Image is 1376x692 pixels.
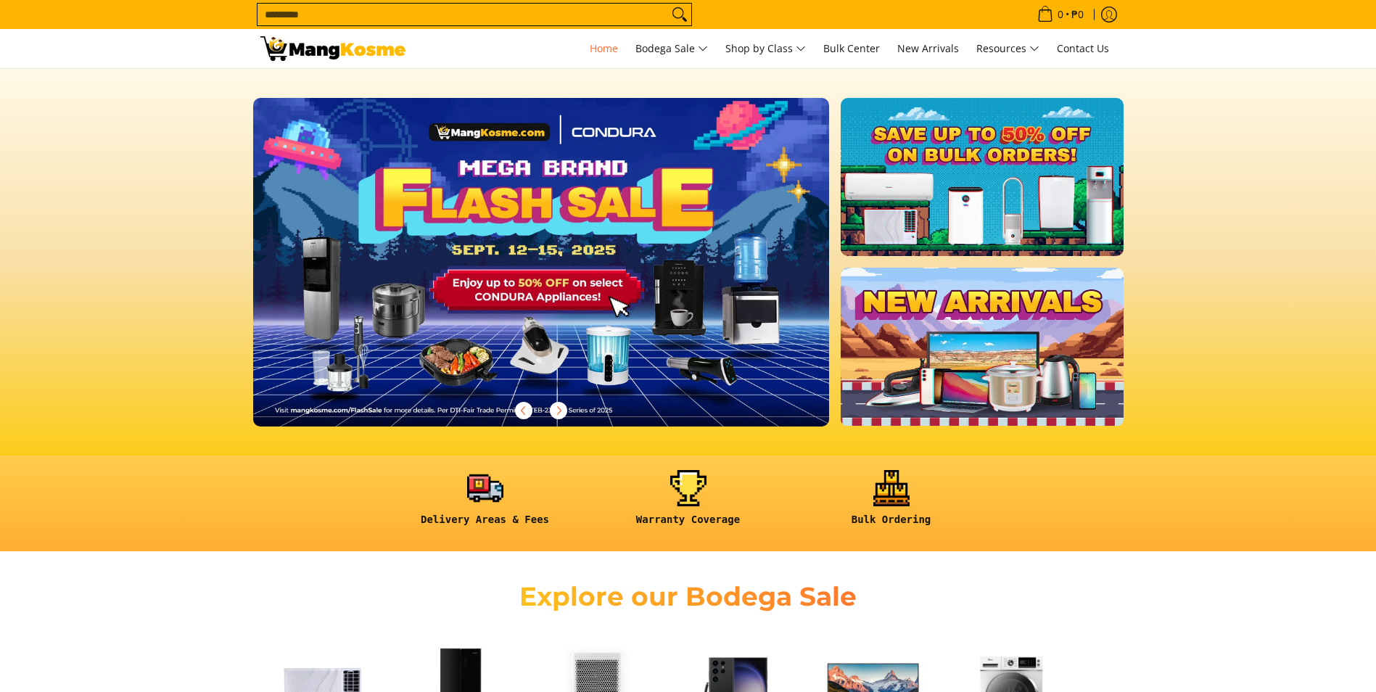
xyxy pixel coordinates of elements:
a: Shop by Class [718,29,813,68]
h2: Explore our Bodega Sale [478,580,899,613]
a: Home [582,29,625,68]
span: Home [590,41,618,55]
span: Contact Us [1057,41,1109,55]
span: Shop by Class [725,40,806,58]
button: Previous [508,395,540,427]
span: Bodega Sale [635,40,708,58]
button: Search [668,4,691,25]
span: Resources [976,40,1039,58]
img: Desktop homepage 29339654 2507 42fb b9ff a0650d39e9ed [253,98,830,427]
span: • [1033,7,1088,22]
a: Resources [969,29,1047,68]
span: ₱0 [1069,9,1086,20]
a: Bodega Sale [628,29,715,68]
a: Bulk Center [816,29,887,68]
a: <h6><strong>Delivery Areas & Fees</strong></h6> [391,470,580,537]
a: New Arrivals [890,29,966,68]
a: Contact Us [1050,29,1116,68]
a: <h6><strong>Bulk Ordering</strong></h6> [797,470,986,537]
a: <h6><strong>Warranty Coverage</strong></h6> [594,470,783,537]
span: New Arrivals [897,41,959,55]
button: Next [543,395,574,427]
nav: Main Menu [420,29,1116,68]
span: Bulk Center [823,41,880,55]
img: Mang Kosme: Your Home Appliances Warehouse Sale Partner! [260,36,405,61]
span: 0 [1055,9,1066,20]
